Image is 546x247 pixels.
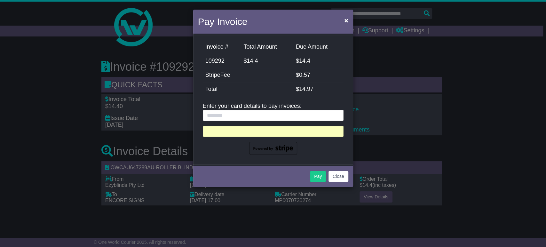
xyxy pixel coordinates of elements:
[299,86,313,92] span: 14.97
[293,40,344,54] td: Due Amount
[293,54,344,68] td: $
[341,14,351,27] button: Close
[203,68,293,82] td: StripeFee
[241,54,293,68] td: $
[207,128,339,133] iframe: Secure card payment input frame
[198,14,248,29] h4: Pay Invoice
[328,171,348,182] button: Close
[249,142,297,155] img: powered-by-stripe.png
[203,103,344,155] div: Enter your card details to pay invoices:
[203,40,241,54] td: Invoice #
[241,40,293,54] td: Total Amount
[203,54,241,68] td: 109292
[344,17,348,24] span: ×
[293,82,344,96] td: $
[299,58,310,64] span: 14.4
[310,171,326,182] button: Pay
[203,82,293,96] td: Total
[299,72,310,78] span: 0.57
[293,68,344,82] td: $
[247,58,258,64] span: 14.4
